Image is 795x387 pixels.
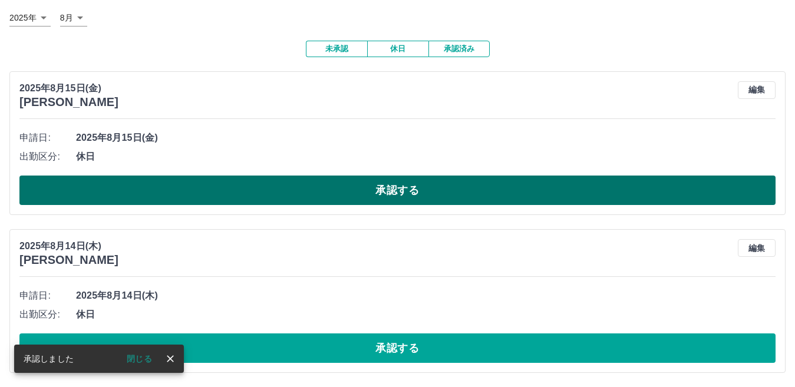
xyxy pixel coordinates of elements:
button: 承認する [19,176,776,205]
button: close [161,350,179,368]
h3: [PERSON_NAME] [19,95,118,109]
button: 休日 [367,41,428,57]
span: 出勤区分: [19,307,76,322]
span: 休日 [76,307,776,322]
div: 8月 [60,9,87,27]
div: 承認しました [24,348,74,369]
span: 申請日: [19,289,76,303]
button: 閉じる [117,350,161,368]
span: 2025年8月15日(金) [76,131,776,145]
span: 申請日: [19,131,76,145]
span: 休日 [76,150,776,164]
span: 出勤区分: [19,150,76,164]
button: 編集 [738,81,776,99]
p: 2025年8月14日(木) [19,239,118,253]
button: 未承認 [306,41,367,57]
h3: [PERSON_NAME] [19,253,118,267]
button: 承認する [19,333,776,363]
button: 承認済み [428,41,490,57]
button: 編集 [738,239,776,257]
span: 2025年8月14日(木) [76,289,776,303]
p: 2025年8月15日(金) [19,81,118,95]
div: 2025年 [9,9,51,27]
